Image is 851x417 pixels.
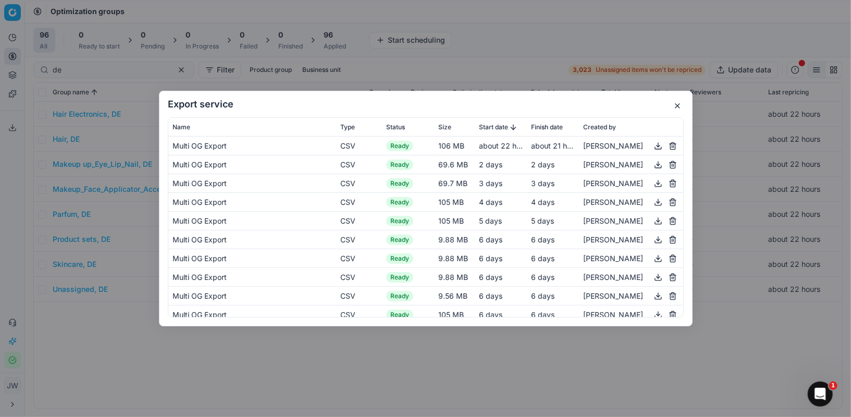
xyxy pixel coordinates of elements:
span: 1 [829,382,837,390]
span: 6 days [531,273,554,281]
div: [PERSON_NAME] [583,290,679,302]
div: CSV [340,310,378,320]
div: Multi OG Export [172,310,332,320]
span: Ready [386,272,413,283]
span: 6 days [531,291,554,300]
div: 106 MB [438,141,471,151]
span: 4 days [531,198,554,206]
div: [PERSON_NAME] [583,140,679,152]
span: 3 days [531,179,554,188]
div: [PERSON_NAME] [583,158,679,171]
div: 9.88 MB [438,253,471,264]
span: 6 days [479,254,502,263]
div: CSV [340,216,378,226]
div: 9.88 MB [438,272,471,283]
span: Start date [479,123,508,131]
div: CSV [340,197,378,207]
div: [PERSON_NAME] [583,271,679,284]
span: 4 days [479,198,502,206]
div: 9.88 MB [438,235,471,245]
span: 5 days [531,216,554,225]
span: 5 days [479,216,502,225]
div: 105 MB [438,216,471,226]
div: Multi OG Export [172,160,332,170]
span: Type [340,123,355,131]
span: Ready [386,141,413,151]
span: 6 days [531,235,554,244]
button: Sorted by Start date descending [508,122,519,132]
div: [PERSON_NAME] [583,234,679,246]
span: Ready [386,160,413,170]
span: Ready [386,197,413,207]
span: Ready [386,178,413,189]
div: CSV [340,235,378,245]
div: 9.56 MB [438,291,471,301]
span: Name [172,123,190,131]
div: CSV [340,178,378,189]
h2: Export service [168,100,684,109]
div: Multi OG Export [172,197,332,207]
div: 69.6 MB [438,160,471,170]
div: Multi OG Export [172,141,332,151]
div: CSV [340,291,378,301]
span: about 21 hours [531,141,582,150]
span: Ready [386,310,413,320]
span: 6 days [479,273,502,281]
div: Multi OG Export [172,272,332,283]
iframe: Intercom live chat [808,382,833,407]
div: CSV [340,141,378,151]
div: 69.7 MB [438,178,471,189]
div: Multi OG Export [172,291,332,301]
span: 3 days [479,179,502,188]
span: 6 days [479,291,502,300]
span: 2 days [531,160,554,169]
div: CSV [340,160,378,170]
span: Created by [583,123,616,131]
span: Finish date [531,123,563,131]
span: Size [438,123,451,131]
div: [PERSON_NAME] [583,215,679,227]
span: Ready [386,291,413,301]
div: Multi OG Export [172,216,332,226]
span: Ready [386,216,413,226]
div: [PERSON_NAME] [583,196,679,208]
span: 6 days [531,310,554,319]
div: Multi OG Export [172,178,332,189]
div: CSV [340,253,378,264]
span: about 22 hours [479,141,531,150]
div: 105 MB [438,197,471,207]
span: Status [386,123,405,131]
div: [PERSON_NAME] [583,177,679,190]
div: Multi OG Export [172,253,332,264]
span: 2 days [479,160,502,169]
span: 6 days [479,235,502,244]
span: Ready [386,253,413,264]
div: 105 MB [438,310,471,320]
div: Multi OG Export [172,235,332,245]
span: 6 days [531,254,554,263]
span: 6 days [479,310,502,319]
div: [PERSON_NAME] [583,309,679,321]
div: [PERSON_NAME] [583,252,679,265]
div: CSV [340,272,378,283]
span: Ready [386,235,413,245]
